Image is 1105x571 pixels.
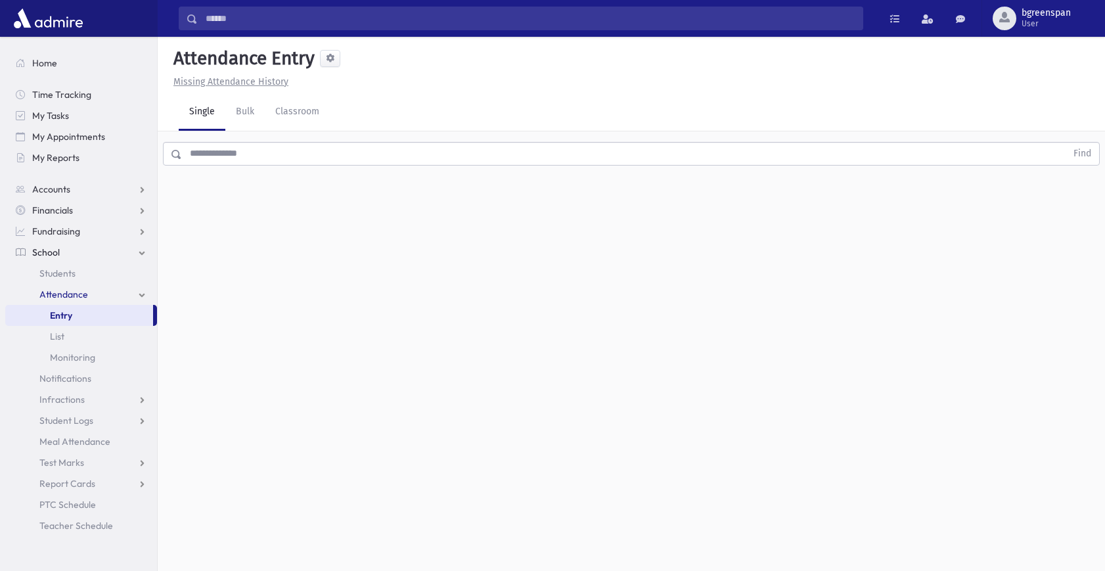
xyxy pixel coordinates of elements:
[5,452,157,473] a: Test Marks
[225,94,265,131] a: Bulk
[1022,18,1071,29] span: User
[5,126,157,147] a: My Appointments
[265,94,330,131] a: Classroom
[32,183,70,195] span: Accounts
[5,179,157,200] a: Accounts
[5,84,157,105] a: Time Tracking
[5,368,157,389] a: Notifications
[39,478,95,490] span: Report Cards
[39,520,113,532] span: Teacher Schedule
[50,352,95,363] span: Monitoring
[168,76,288,87] a: Missing Attendance History
[5,410,157,431] a: Student Logs
[39,436,110,447] span: Meal Attendance
[198,7,863,30] input: Search
[5,389,157,410] a: Infractions
[5,473,157,494] a: Report Cards
[5,221,157,242] a: Fundraising
[1022,8,1071,18] span: bgreenspan
[173,76,288,87] u: Missing Attendance History
[5,326,157,347] a: List
[32,57,57,69] span: Home
[5,515,157,536] a: Teacher Schedule
[39,499,96,511] span: PTC Schedule
[5,263,157,284] a: Students
[39,373,91,384] span: Notifications
[5,105,157,126] a: My Tasks
[5,305,153,326] a: Entry
[39,394,85,405] span: Infractions
[39,288,88,300] span: Attendance
[32,131,105,143] span: My Appointments
[39,415,93,426] span: Student Logs
[5,147,157,168] a: My Reports
[32,89,91,101] span: Time Tracking
[5,284,157,305] a: Attendance
[5,347,157,368] a: Monitoring
[32,204,73,216] span: Financials
[32,225,80,237] span: Fundraising
[5,242,157,263] a: School
[39,457,84,468] span: Test Marks
[179,94,225,131] a: Single
[50,309,72,321] span: Entry
[5,494,157,515] a: PTC Schedule
[5,53,157,74] a: Home
[32,152,79,164] span: My Reports
[168,47,315,70] h5: Attendance Entry
[1066,143,1099,165] button: Find
[5,200,157,221] a: Financials
[5,431,157,452] a: Meal Attendance
[50,331,64,342] span: List
[32,110,69,122] span: My Tasks
[11,5,86,32] img: AdmirePro
[39,267,76,279] span: Students
[32,246,60,258] span: School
